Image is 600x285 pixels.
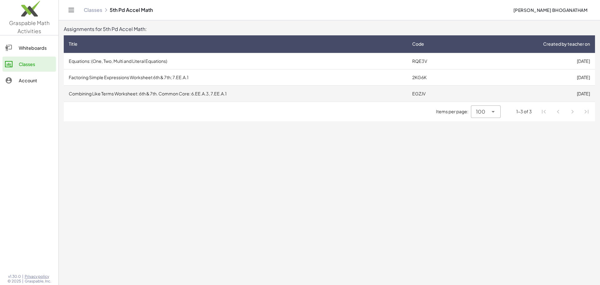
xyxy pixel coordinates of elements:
span: Graspable, Inc. [25,279,51,284]
span: Graspable Math Activities [9,19,50,34]
span: [PERSON_NAME] Bhoganatham [513,7,587,13]
a: Privacy policy [25,274,51,279]
div: Classes [19,60,53,68]
td: [DATE] [465,85,595,102]
span: | [22,274,23,279]
div: 1-3 of 3 [516,108,532,115]
div: Account [19,77,53,84]
a: Classes [84,7,102,13]
span: 100 [476,108,485,115]
div: Assignments for 5th Pd Accel Math: [64,25,595,33]
span: | [22,279,23,284]
td: Equations: (One, Two, Multi and Literal Equations) [64,53,407,69]
span: © 2025 [7,279,21,284]
td: Factoring Simple Expressions Worksheet 6th & 7th; 7.EE.A.1 [64,69,407,85]
div: Whiteboards [19,44,53,52]
span: Code [412,41,424,47]
td: [DATE] [465,69,595,85]
button: [PERSON_NAME] Bhoganatham [508,4,592,16]
td: EGZJV [407,85,465,102]
nav: Pagination Navigation [537,104,594,119]
td: 2KG6K [407,69,465,85]
span: Title [69,41,77,47]
span: Created by teacher on [543,41,590,47]
td: [DATE] [465,53,595,69]
td: Combining Like Terms Worksheet: 6th & 7th. Common Core: 6.EE.A.3, 7.EE.A.1 [64,85,407,102]
span: v1.30.0 [8,274,21,279]
td: RQE3V [407,53,465,69]
span: Items per page: [436,108,471,115]
a: Classes [2,57,56,72]
button: Toggle navigation [66,5,76,15]
a: Account [2,73,56,88]
a: Whiteboards [2,40,56,55]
